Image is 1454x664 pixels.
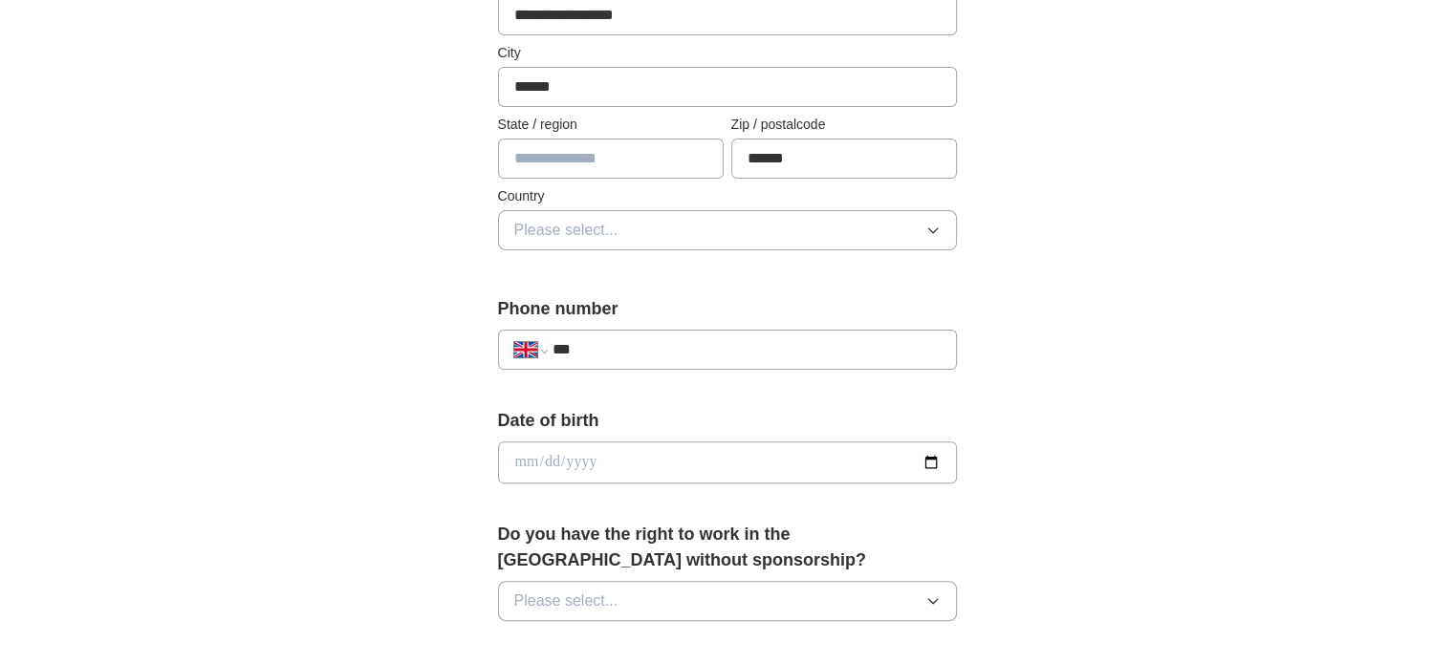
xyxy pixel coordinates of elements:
[498,210,957,250] button: Please select...
[514,219,618,242] span: Please select...
[498,43,957,63] label: City
[498,186,957,206] label: Country
[498,522,957,573] label: Do you have the right to work in the [GEOGRAPHIC_DATA] without sponsorship?
[498,296,957,322] label: Phone number
[498,115,724,135] label: State / region
[731,115,957,135] label: Zip / postalcode
[498,581,957,621] button: Please select...
[514,589,618,612] span: Please select...
[498,408,957,434] label: Date of birth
